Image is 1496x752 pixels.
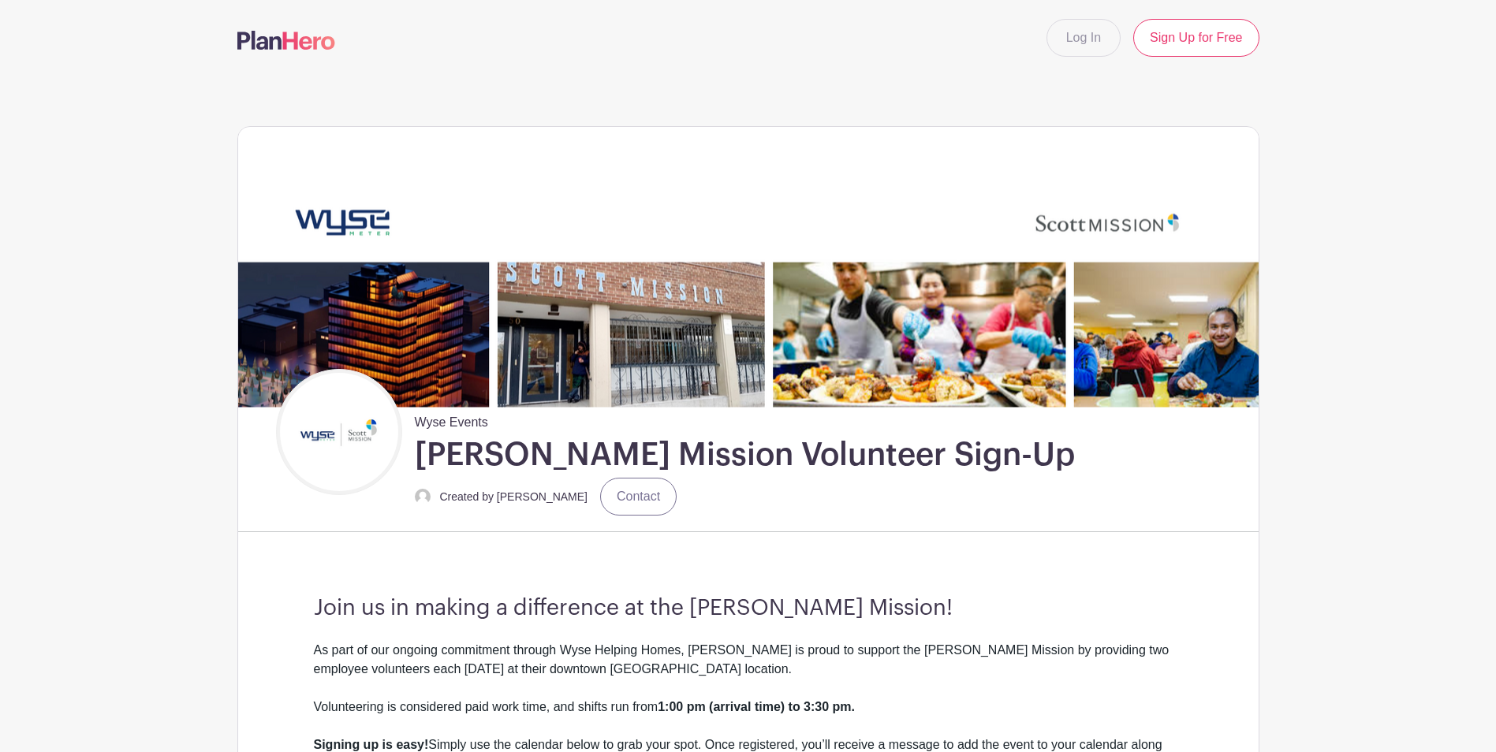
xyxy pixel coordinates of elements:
[314,641,1183,698] div: As part of our ongoing commitment through Wyse Helping Homes, [PERSON_NAME] is proud to support t...
[415,489,431,504] img: default-ce2991bfa6775e67f084385cd625a349d9dcbb7a52a09fb2fda1e96e2d18dcdb.png
[314,595,1183,622] h3: Join us in making a difference at the [PERSON_NAME] Mission!
[1133,19,1259,57] a: Sign Up for Free
[415,435,1075,475] h1: [PERSON_NAME] Mission Volunteer Sign-Up
[600,478,677,516] a: Contact
[238,127,1259,407] img: Untitled%20(2790%20x%20600%20px)%20(6).png
[314,700,856,751] strong: 1:00 pm (arrival time) to 3:30 pm. Signing up is easy!
[440,490,588,503] small: Created by [PERSON_NAME]
[1046,19,1121,57] a: Log In
[237,31,335,50] img: logo-507f7623f17ff9eddc593b1ce0a138ce2505c220e1c5a4e2b4648c50719b7d32.svg
[415,407,488,432] span: Wyse Events
[280,373,398,491] img: Untitled%20design%20(21).png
